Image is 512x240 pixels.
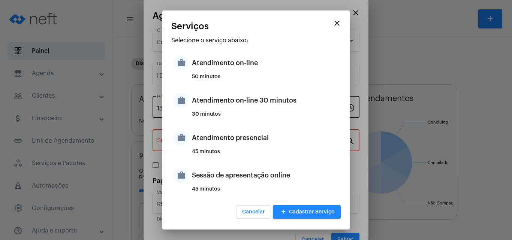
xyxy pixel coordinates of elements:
[192,127,339,149] div: Atendimento presencial
[273,205,341,219] button: Cadastrar Serviço
[192,52,339,74] div: Atendimento on-line
[173,93,188,108] mat-icon: work
[192,149,339,160] div: 45 minutos
[236,205,271,219] button: Cancelar
[173,55,188,70] mat-icon: work
[192,89,339,112] div: Atendimento on-line 30 minutos
[242,209,265,215] span: Cancelar
[332,19,341,28] mat-icon: close
[192,112,339,123] div: 30 minutos
[192,186,339,198] div: 45 minutos
[171,21,209,31] span: Serviços
[173,130,188,145] mat-icon: work
[279,207,288,217] mat-icon: add
[171,37,341,44] p: Selecione o serviço abaixo:
[192,164,339,186] div: Sessão de apresentação online
[279,209,335,215] span: Cadastrar Serviço
[173,168,188,183] mat-icon: work
[192,74,339,85] div: 50 minutos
